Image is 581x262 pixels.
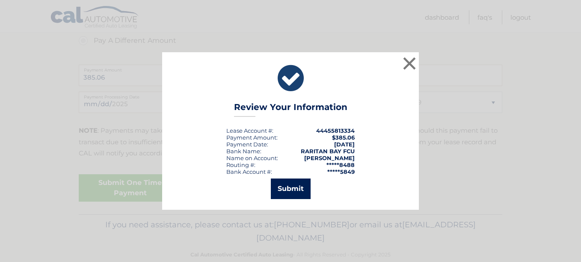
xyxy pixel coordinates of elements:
div: Routing #: [226,161,255,168]
strong: 44455813334 [316,127,355,134]
div: : [226,141,268,148]
div: Payment Amount: [226,134,278,141]
button: Submit [271,179,311,199]
div: Name on Account: [226,155,278,161]
span: $385.06 [332,134,355,141]
span: [DATE] [334,141,355,148]
div: Lease Account #: [226,127,273,134]
div: Bank Account #: [226,168,272,175]
strong: [PERSON_NAME] [304,155,355,161]
strong: RARITAN BAY FCU [301,148,355,155]
span: Payment Date [226,141,267,148]
h3: Review Your Information [234,102,347,117]
button: × [401,55,418,72]
div: Bank Name: [226,148,261,155]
